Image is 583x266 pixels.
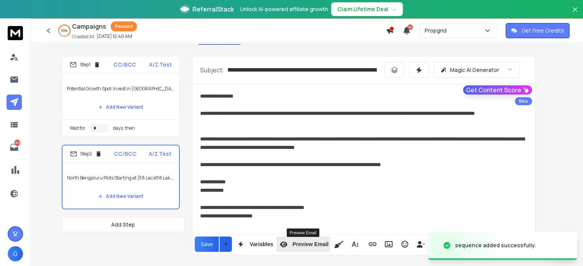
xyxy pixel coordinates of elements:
[62,56,180,137] li: Step1CC/BCCA/Z TestPotential Growth Spot: Invest in [GEOGRAPHIC_DATA] {{firstName}} jiAdd New Var...
[365,237,380,252] button: Insert Link (Ctrl+K)
[70,150,102,157] div: Step 2
[149,150,171,158] p: A/Z Test
[72,34,95,40] p: Created At:
[149,61,172,69] p: A/Z Test
[111,21,137,31] div: Paused
[522,27,564,34] p: Get Free Credits
[397,237,412,252] button: Emoticons
[67,167,174,189] p: North Bengaluru Plots Starting at {58 Lacs|58 Lakhs|58 Lacs only|just 58 Lacs}, Don’t Miss Out, {...
[92,189,149,204] button: Add New Variant
[381,237,396,252] button: Insert Image (Ctrl+P)
[97,33,132,39] p: [DATE] 12:40 AM
[200,65,224,75] p: Subject:
[391,5,397,13] span: →
[450,66,499,74] p: Magic AI Generator
[7,140,22,155] a: 1262
[515,97,532,105] div: Beta
[62,217,184,232] button: Add Step
[8,246,23,261] button: G
[570,5,580,23] button: Close banner
[455,242,536,249] div: sequence added successfully.
[70,125,85,131] p: Wait for
[92,100,149,115] button: Add New Variant
[434,62,520,78] button: Magic AI Generator
[425,27,450,34] p: Propgrid
[195,237,219,252] button: Save
[407,24,413,30] span: 50
[113,125,135,131] p: days, then
[233,237,275,252] button: Variables
[506,23,570,38] button: Get Free Credits
[287,228,320,237] div: Preview Email
[276,237,330,252] button: Preview Email
[70,61,100,68] div: Step 1
[348,237,362,252] button: More Text
[291,241,330,248] span: Preview Email
[14,140,20,146] p: 1262
[192,5,234,14] span: ReferralStack
[114,150,136,158] p: CC/BCC
[414,237,428,252] button: Insert Unsubscribe Link
[248,241,275,248] span: Variables
[62,145,180,209] li: Step2CC/BCCA/Z TestNorth Bengaluru Plots Starting at {58 Lacs|58 Lakhs|58 Lacs only|just 58 Lacs}...
[331,2,403,16] button: Claim Lifetime Deal→
[113,61,136,69] p: CC/BCC
[61,28,67,33] p: 65 %
[240,5,328,13] p: Unlock AI-powered affiliate growth
[67,78,175,100] p: Potential Growth Spot: Invest in [GEOGRAPHIC_DATA] {{firstName}} ji
[463,85,532,95] button: Get Content Score
[72,22,106,31] h1: Campaigns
